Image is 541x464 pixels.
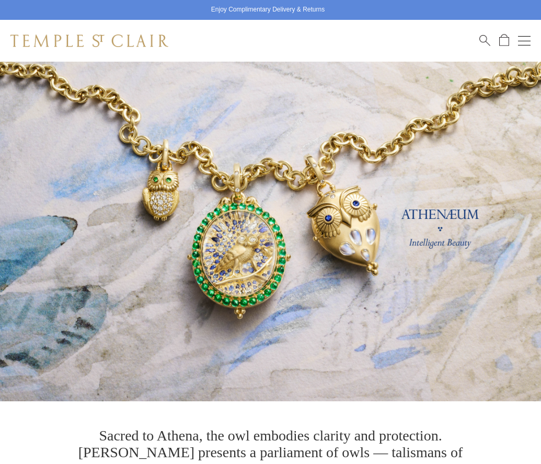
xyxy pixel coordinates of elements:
a: Open Shopping Bag [499,34,509,47]
a: Search [479,34,490,47]
p: Enjoy Complimentary Delivery & Returns [211,5,325,15]
button: Open navigation [518,34,531,47]
img: Temple St. Clair [10,34,168,47]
